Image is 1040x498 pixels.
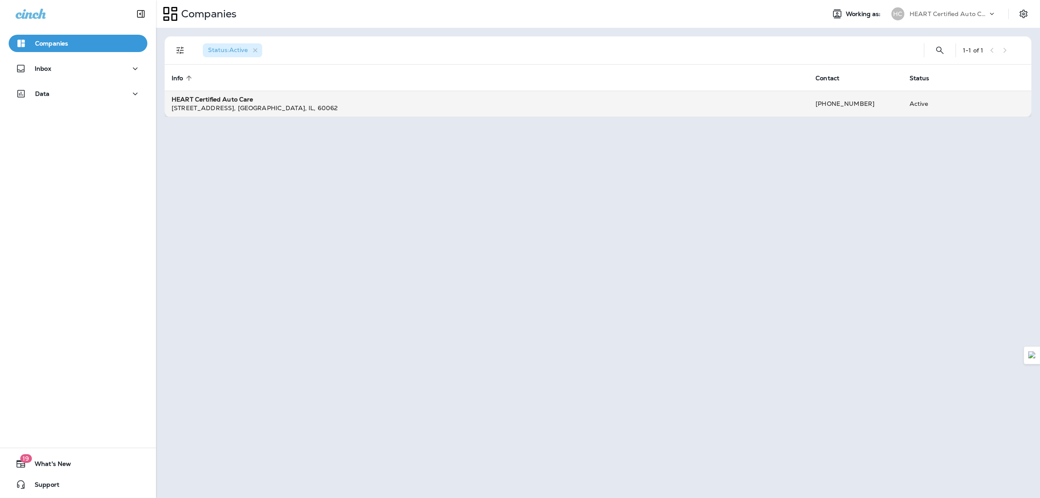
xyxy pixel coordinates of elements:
span: Info [172,75,183,82]
td: [PHONE_NUMBER] [809,91,903,117]
span: Working as: [846,10,883,18]
img: Detect Auto [1028,351,1036,359]
p: HEART Certified Auto Care [910,10,988,17]
span: Status [910,74,941,82]
button: Collapse Sidebar [129,5,153,23]
p: Inbox [35,65,51,72]
span: 19 [20,454,32,463]
div: 1 - 1 of 1 [963,47,983,54]
button: 19What's New [9,455,147,472]
p: Companies [35,40,68,47]
span: Support [26,481,59,491]
td: Active [903,91,967,117]
strong: HEART Certified Auto Care [172,95,253,103]
span: Contact [816,74,851,82]
span: Status : Active [208,46,248,54]
span: What's New [26,460,71,471]
button: Companies [9,35,147,52]
p: Data [35,90,50,97]
div: HC [891,7,904,20]
span: Contact [816,75,839,82]
button: Search Companies [931,42,949,59]
button: Support [9,476,147,493]
button: Settings [1016,6,1031,22]
span: Info [172,74,195,82]
button: Inbox [9,60,147,77]
button: Data [9,85,147,102]
div: Status:Active [203,43,262,57]
p: Companies [178,7,237,20]
div: [STREET_ADDRESS] , [GEOGRAPHIC_DATA] , IL , 60062 [172,104,802,112]
span: Status [910,75,929,82]
button: Filters [172,42,189,59]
